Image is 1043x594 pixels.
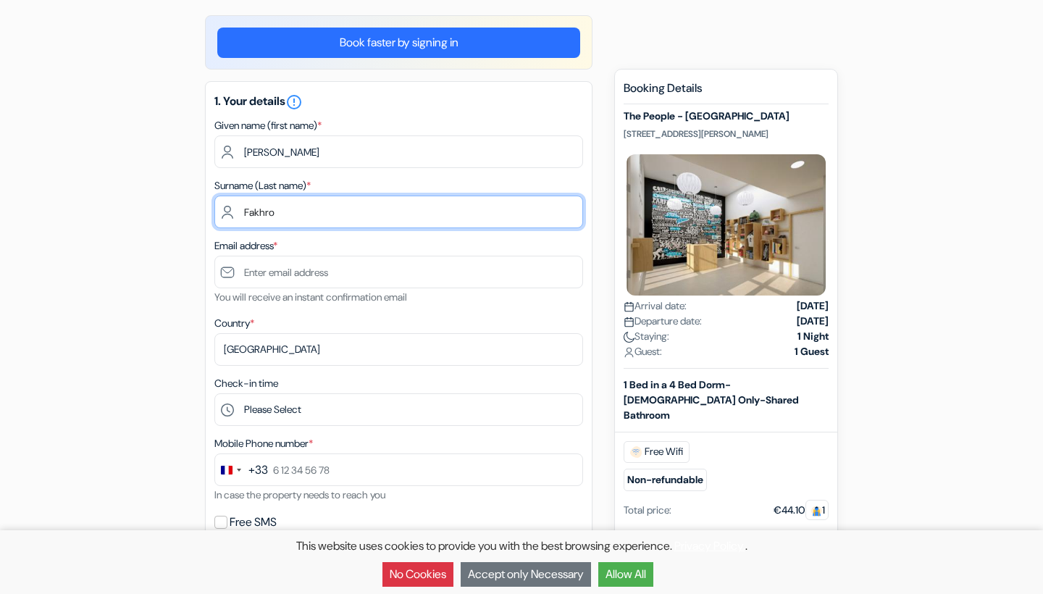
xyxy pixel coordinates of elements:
[214,135,583,168] input: Enter first name
[624,128,829,140] p: [STREET_ADDRESS][PERSON_NAME]
[797,298,829,314] strong: [DATE]
[745,14,1029,233] iframe: Boîte de dialogue "Se connecter avec Google"
[624,503,671,518] div: Total price:
[214,196,583,228] input: Enter last name
[214,488,385,501] small: In case the property needs to reach you
[214,238,277,254] label: Email address
[797,314,829,329] strong: [DATE]
[811,506,822,516] img: guest.svg
[624,298,687,314] span: Arrival date:
[805,500,829,520] span: 1
[624,344,662,359] span: Guest:
[214,316,254,331] label: Country
[7,537,1036,555] p: This website uses cookies to provide you with the best browsing experience. .
[215,454,268,485] button: Change country, selected France (+33)
[774,503,829,518] div: €44.10
[630,446,642,458] img: free_wifi.svg
[624,469,707,491] small: Non-refundable
[214,436,313,451] label: Mobile Phone number
[797,329,829,344] strong: 1 Night
[624,378,799,422] b: 1 Bed in a 4 Bed Dorm- [DEMOGRAPHIC_DATA] Only-Shared Bathroom
[624,329,669,344] span: Staying:
[285,93,303,109] a: error_outline
[624,332,634,343] img: moon.svg
[214,453,583,486] input: 6 12 34 56 78
[214,93,583,111] h5: 1. Your details
[214,256,583,288] input: Enter email address
[624,317,634,327] img: calendar.svg
[624,301,634,312] img: calendar.svg
[624,110,829,122] h5: The People - [GEOGRAPHIC_DATA]
[624,81,829,104] h5: Booking Details
[624,347,634,358] img: user_icon.svg
[624,314,702,329] span: Departure date:
[214,376,278,391] label: Check-in time
[217,28,580,58] a: Book faster by signing in
[285,93,303,111] i: error_outline
[598,562,653,587] button: Allow All
[214,290,407,304] small: You will receive an instant confirmation email
[624,441,690,463] span: Free Wifi
[230,512,277,532] label: Free SMS
[382,562,453,587] button: No Cookies
[795,344,829,359] strong: 1 Guest
[248,461,268,479] div: +33
[461,562,591,587] button: Accept only Necessary
[674,538,745,553] a: Privacy Policy.
[214,178,311,193] label: Surname (Last name)
[214,118,322,133] label: Given name (first name)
